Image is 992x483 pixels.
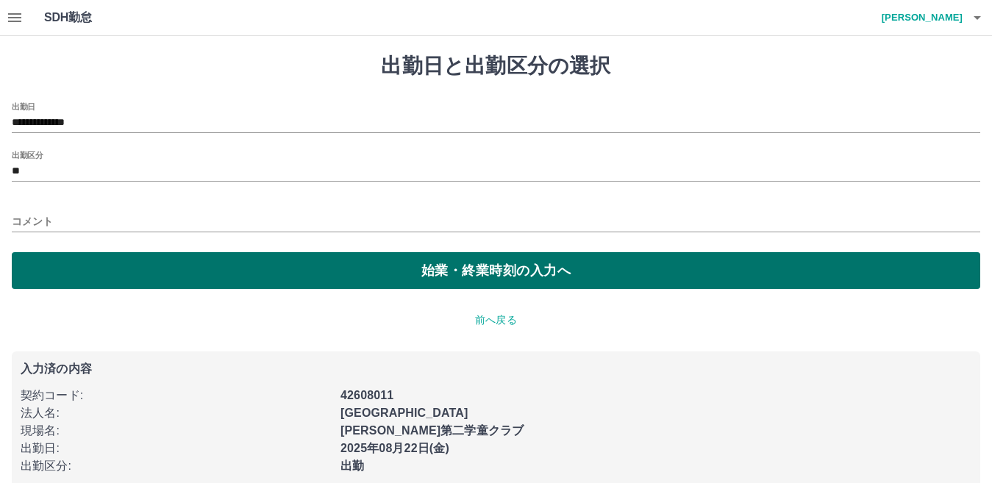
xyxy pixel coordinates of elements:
[340,459,364,472] b: 出勤
[12,101,35,112] label: 出勤日
[340,424,524,437] b: [PERSON_NAME]第二学童クラブ
[12,149,43,160] label: 出勤区分
[21,440,332,457] p: 出勤日 :
[340,442,449,454] b: 2025年08月22日(金)
[340,389,393,401] b: 42608011
[21,457,332,475] p: 出勤区分 :
[12,312,980,328] p: 前へ戻る
[21,422,332,440] p: 現場名 :
[21,363,971,375] p: 入力済の内容
[340,407,468,419] b: [GEOGRAPHIC_DATA]
[12,252,980,289] button: 始業・終業時刻の入力へ
[21,404,332,422] p: 法人名 :
[12,54,980,79] h1: 出勤日と出勤区分の選択
[21,387,332,404] p: 契約コード :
